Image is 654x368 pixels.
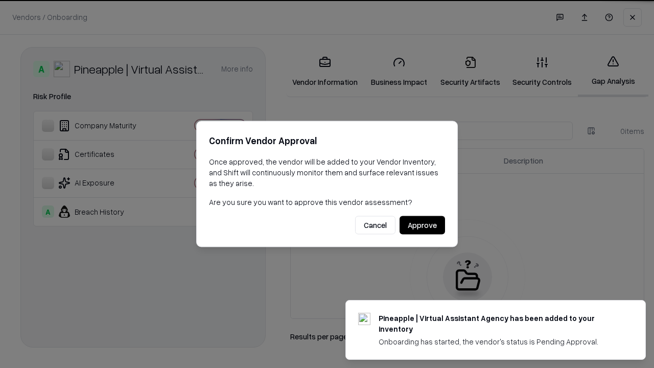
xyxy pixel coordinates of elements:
h2: Confirm Vendor Approval [209,133,445,148]
div: Onboarding has started, the vendor's status is Pending Approval. [379,336,621,347]
img: trypineapple.com [358,313,370,325]
button: Approve [400,216,445,235]
p: Once approved, the vendor will be added to your Vendor Inventory, and Shift will continuously mon... [209,156,445,189]
div: Pineapple | Virtual Assistant Agency has been added to your inventory [379,313,621,334]
p: Are you sure you want to approve this vendor assessment? [209,197,445,208]
button: Cancel [355,216,395,235]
